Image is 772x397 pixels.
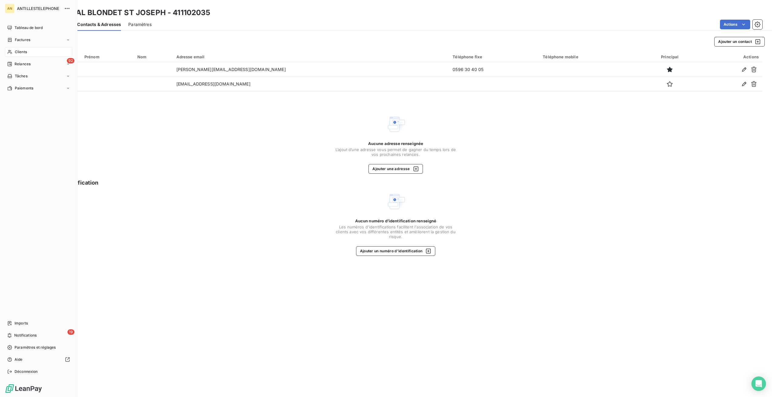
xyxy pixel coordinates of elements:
span: Factures [15,37,30,43]
span: Paramètres [128,21,152,27]
span: Aucune adresse renseignée [368,141,424,146]
span: Aucun numéro d’identification renseigné [355,218,437,223]
a: 92Relances [5,59,72,69]
div: Prénom [84,54,130,59]
button: Ajouter une adresse [368,164,423,174]
span: Paiements [15,86,33,91]
span: Tâches [15,73,28,79]
img: Logo LeanPay [5,384,42,393]
span: Les numéros d'identifications facilitent l'association de vos clients avec vos différentes entité... [335,224,456,239]
div: Actions [703,54,759,59]
span: Imports [15,321,28,326]
h3: HOPITAL BLONDET ST JOSEPH - 411102035 [53,7,211,18]
a: Paramètres et réglages [5,343,72,352]
span: 92 [67,58,74,63]
div: Principal [644,54,696,59]
div: AN [5,4,15,13]
a: Paiements [5,83,72,93]
span: Contacts & Adresses [77,21,121,27]
td: 0596 30 40 05 [449,62,539,77]
a: Clients [5,47,72,57]
button: Actions [720,20,750,29]
span: 19 [67,329,74,335]
span: Aide [15,357,23,362]
span: Déconnexion [15,369,38,374]
div: Téléphone mobile [543,54,637,59]
button: Ajouter un numéro d’identification [356,246,436,256]
div: Nom [137,54,169,59]
span: Tableau de bord [15,25,43,31]
span: L’ajout d’une adresse vous permet de gagner du temps lors de vos prochaines relances. [335,147,456,157]
td: [PERSON_NAME][EMAIL_ADDRESS][DOMAIN_NAME] [173,62,449,77]
button: Ajouter un contact [714,37,765,47]
img: Empty state [386,192,405,211]
a: Factures [5,35,72,45]
a: Tableau de bord [5,23,72,33]
span: Paramètres et réglages [15,345,56,350]
span: Relances [15,61,31,67]
img: Empty state [386,115,405,134]
td: [EMAIL_ADDRESS][DOMAIN_NAME] [173,77,449,91]
a: Aide [5,355,72,364]
span: Clients [15,49,27,55]
span: ANTILLESTELEPHONE [17,6,61,11]
div: Téléphone fixe [453,54,535,59]
div: Open Intercom Messenger [751,376,766,391]
a: Tâches [5,71,72,81]
a: Imports [5,318,72,328]
div: Adresse email [176,54,446,59]
span: Notifications [14,333,37,338]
